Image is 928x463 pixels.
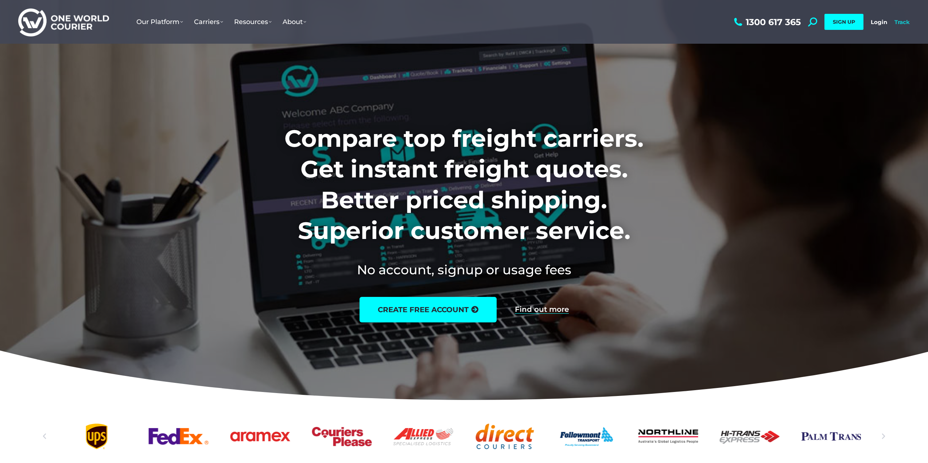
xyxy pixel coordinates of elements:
a: Track [894,19,910,25]
a: Hi-Trans_logo [720,424,780,449]
div: 6 / 25 [230,424,290,449]
h2: No account, signup or usage fees [236,261,692,279]
a: create free account [360,297,497,322]
div: Slides [67,424,861,449]
span: SIGN UP [833,19,855,25]
div: 5 / 25 [149,424,209,449]
div: 4 / 25 [67,424,127,449]
a: Palm-Trans-logo_x2-1 [801,424,861,449]
h1: Compare top freight carriers. Get instant freight quotes. Better priced shipping. Superior custom... [236,123,692,246]
a: Couriers Please logo [312,424,372,449]
div: 12 / 25 [720,424,780,449]
a: Aramex_logo [230,424,290,449]
a: FedEx logo [149,424,209,449]
span: Resources [234,18,272,26]
span: About [283,18,306,26]
div: 11 / 25 [638,424,698,449]
span: Carriers [194,18,223,26]
a: Login [871,19,887,25]
a: Resources [229,11,277,33]
a: UPS logo [67,424,127,449]
a: Find out more [515,306,569,314]
div: 7 / 25 [312,424,372,449]
a: Direct Couriers logo [475,424,535,449]
div: 8 / 25 [393,424,453,449]
a: Northline logo [638,424,698,449]
span: Our Platform [136,18,183,26]
div: 10 / 25 [556,424,616,449]
a: SIGN UP [824,14,863,30]
img: One World Courier [18,7,109,37]
div: 9 / 25 [475,424,535,449]
a: About [277,11,312,33]
a: Followmont transoirt web logo [556,424,616,449]
a: Carriers [189,11,229,33]
a: Our Platform [131,11,189,33]
a: Allied Express logo [393,424,453,449]
a: 1300 617 365 [732,17,801,27]
div: 13 / 25 [801,424,861,449]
